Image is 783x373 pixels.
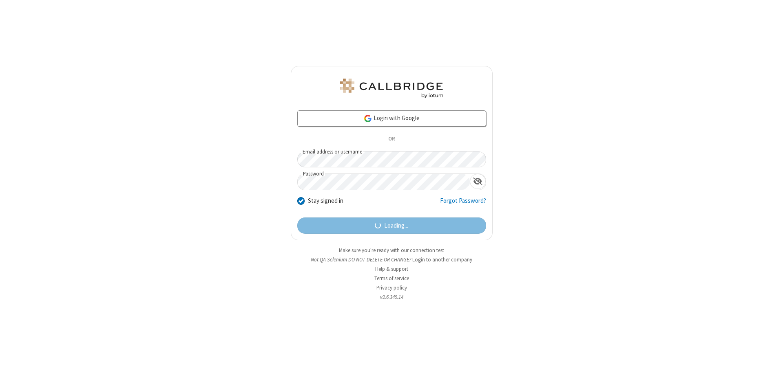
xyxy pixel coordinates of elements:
label: Stay signed in [308,196,343,206]
span: OR [385,134,398,145]
img: google-icon.png [363,114,372,123]
iframe: Chat [763,352,777,367]
a: Privacy policy [376,284,407,291]
a: Login with Google [297,110,486,127]
button: Loading... [297,217,486,234]
button: Login to another company [412,256,472,263]
li: v2.6.349.14 [291,293,493,301]
a: Terms of service [374,275,409,282]
input: Password [298,174,470,190]
span: Loading... [384,221,408,230]
div: Show password [470,174,486,189]
input: Email address or username [297,151,486,167]
img: QA Selenium DO NOT DELETE OR CHANGE [338,79,445,98]
li: Not QA Selenium DO NOT DELETE OR CHANGE? [291,256,493,263]
a: Make sure you're ready with our connection test [339,247,444,254]
a: Forgot Password? [440,196,486,212]
a: Help & support [375,265,408,272]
